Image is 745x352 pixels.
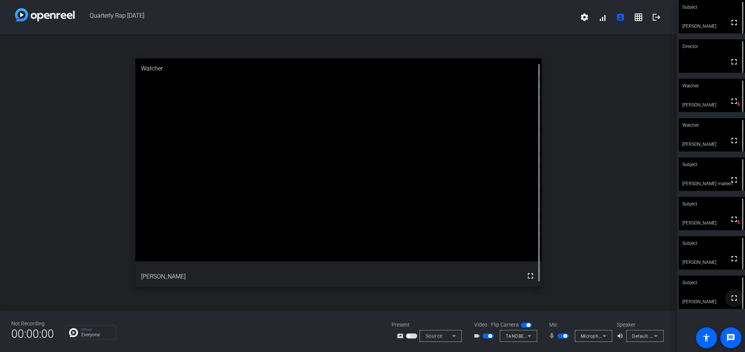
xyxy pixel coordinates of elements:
[11,320,54,328] div: Not Recording
[15,8,75,21] img: white-gradient.svg
[474,321,487,329] span: Video
[632,333,702,339] span: Default - Headphones (BOOM 3)
[580,13,589,22] mat-icon: settings
[730,294,739,303] mat-icon: fullscreen
[135,58,541,79] div: Watcher
[634,13,643,22] mat-icon: grid_on
[679,157,745,172] div: Subject
[81,328,112,331] p: Group
[617,331,626,340] mat-icon: volume_up
[593,8,611,26] button: signal_cellular_alt
[617,321,662,329] div: Speaker
[730,57,739,66] mat-icon: fullscreen
[542,321,617,329] div: Mic
[425,333,443,339] span: Source
[81,333,112,337] p: Everyone
[69,328,78,337] img: Chat Icon
[11,325,54,343] span: 00:00:00
[679,118,745,132] div: Watcher
[652,13,661,22] mat-icon: logout
[726,333,735,342] mat-icon: message
[730,215,739,224] mat-icon: fullscreen
[730,254,739,263] mat-icon: fullscreen
[702,333,711,342] mat-icon: accessibility
[581,333,661,339] span: Microphone Array (Realtek(R) Audio)
[526,271,535,280] mat-icon: fullscreen
[616,13,625,22] mat-icon: account_box
[730,18,739,27] mat-icon: fullscreen
[506,333,571,339] span: TANDBERG Video (1f82:0001)
[679,236,745,250] div: Subject
[730,175,739,184] mat-icon: fullscreen
[679,197,745,211] div: Subject
[473,331,482,340] mat-icon: videocam_outline
[730,97,739,106] mat-icon: fullscreen
[397,331,406,340] mat-icon: screen_share_outline
[75,8,575,26] span: Quarterly Rap [DATE]
[491,321,519,329] span: Flip Camera
[548,331,557,340] mat-icon: mic_none
[679,79,745,93] div: Watcher
[679,39,745,54] div: Director
[730,136,739,145] mat-icon: fullscreen
[392,321,467,329] div: Present
[679,276,745,290] div: Subject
